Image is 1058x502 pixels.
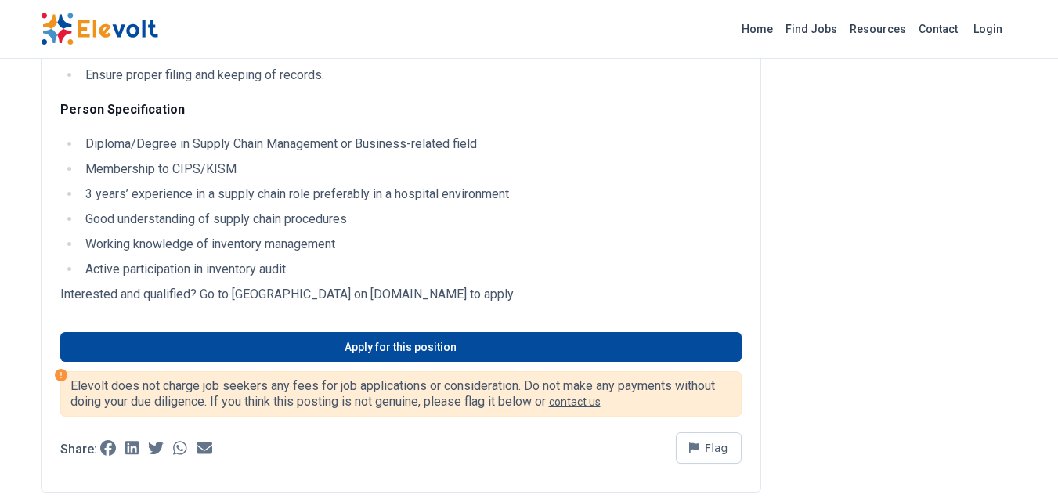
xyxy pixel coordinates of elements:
[70,378,731,410] p: Elevolt does not charge job seekers any fees for job applications or consideration. Do not make a...
[60,443,97,456] p: Share:
[779,16,843,42] a: Find Jobs
[964,13,1012,45] a: Login
[81,135,742,153] li: Diploma/Degree in Supply Chain Management or Business-related field
[41,13,158,45] img: Elevolt
[81,235,742,254] li: Working knowledge of inventory management
[81,185,742,204] li: 3 years’ experience in a supply chain role preferably in a hospital environment
[81,66,742,85] li: Ensure proper filing and keeping of records.
[81,210,742,229] li: Good understanding of supply chain procedures
[60,102,185,117] strong: Person Specification
[549,395,601,408] a: contact us
[676,432,742,464] button: Flag
[60,332,742,362] a: Apply for this position
[81,160,742,179] li: Membership to CIPS/KISM
[60,285,742,304] p: Interested and qualified? Go to [GEOGRAPHIC_DATA] on [DOMAIN_NAME] to apply
[843,16,912,42] a: Resources
[81,260,742,279] li: Active participation in inventory audit
[735,16,779,42] a: Home
[980,427,1058,502] iframe: Chat Widget
[912,16,964,42] a: Contact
